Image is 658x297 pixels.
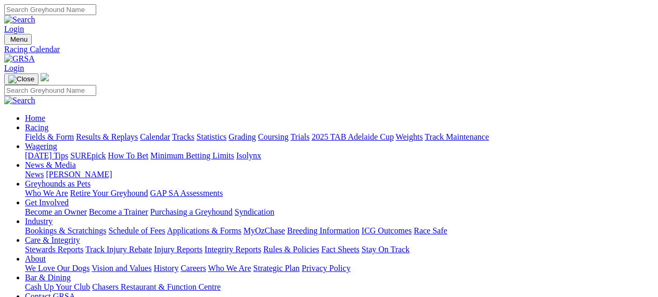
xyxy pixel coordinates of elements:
[4,4,96,15] input: Search
[140,132,170,141] a: Calendar
[108,151,149,160] a: How To Bet
[4,15,35,24] img: Search
[25,264,89,273] a: We Love Our Dogs
[25,132,74,141] a: Fields & Form
[25,170,654,179] div: News & Media
[25,282,90,291] a: Cash Up Your Club
[25,151,68,160] a: [DATE] Tips
[92,282,221,291] a: Chasers Restaurant & Function Centre
[253,264,300,273] a: Strategic Plan
[76,132,138,141] a: Results & Replays
[25,160,76,169] a: News & Media
[25,217,53,226] a: Industry
[229,132,256,141] a: Grading
[25,198,69,207] a: Get Involved
[4,96,35,105] img: Search
[10,35,28,43] span: Menu
[290,132,309,141] a: Trials
[362,226,411,235] a: ICG Outcomes
[153,264,178,273] a: History
[25,273,71,282] a: Bar & Dining
[414,226,447,235] a: Race Safe
[25,189,654,198] div: Greyhounds as Pets
[243,226,285,235] a: MyOzChase
[25,123,48,132] a: Racing
[25,142,57,151] a: Wagering
[287,226,359,235] a: Breeding Information
[108,226,165,235] a: Schedule of Fees
[85,245,152,254] a: Track Injury Rebate
[4,73,38,85] button: Toggle navigation
[258,132,289,141] a: Coursing
[150,189,223,197] a: GAP SA Assessments
[8,75,34,83] img: Close
[4,34,32,45] button: Toggle navigation
[197,132,227,141] a: Statistics
[236,151,261,160] a: Isolynx
[41,73,49,81] img: logo-grsa-white.png
[25,245,654,254] div: Care & Integrity
[25,132,654,142] div: Racing
[180,264,206,273] a: Careers
[25,254,46,263] a: About
[204,245,261,254] a: Integrity Reports
[4,24,24,33] a: Login
[263,245,319,254] a: Rules & Policies
[321,245,359,254] a: Fact Sheets
[25,282,654,292] div: Bar & Dining
[312,132,394,141] a: 2025 TAB Adelaide Cup
[46,170,112,179] a: [PERSON_NAME]
[4,85,96,96] input: Search
[25,114,45,122] a: Home
[150,207,233,216] a: Purchasing a Greyhound
[235,207,274,216] a: Syndication
[150,151,234,160] a: Minimum Betting Limits
[425,132,489,141] a: Track Maintenance
[302,264,351,273] a: Privacy Policy
[396,132,423,141] a: Weights
[4,54,35,64] img: GRSA
[89,207,148,216] a: Become a Trainer
[25,179,91,188] a: Greyhounds as Pets
[25,151,654,160] div: Wagering
[4,64,24,72] a: Login
[25,236,80,244] a: Care & Integrity
[25,245,83,254] a: Stewards Reports
[25,226,106,235] a: Bookings & Scratchings
[70,151,106,160] a: SUREpick
[25,207,87,216] a: Become an Owner
[172,132,195,141] a: Tracks
[92,264,151,273] a: Vision and Values
[25,189,68,197] a: Who We Are
[167,226,241,235] a: Applications & Forms
[25,226,654,236] div: Industry
[154,245,202,254] a: Injury Reports
[25,207,654,217] div: Get Involved
[208,264,251,273] a: Who We Are
[362,245,409,254] a: Stay On Track
[25,264,654,273] div: About
[25,170,44,179] a: News
[70,189,148,197] a: Retire Your Greyhound
[4,45,654,54] a: Racing Calendar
